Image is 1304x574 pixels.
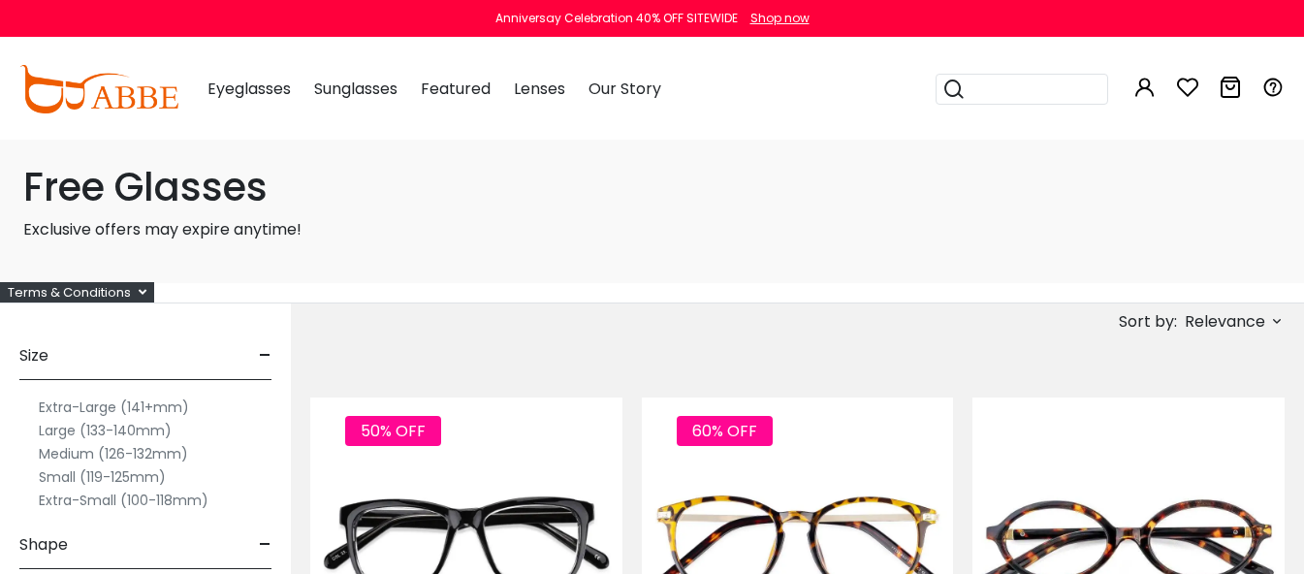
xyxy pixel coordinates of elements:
[314,78,398,100] span: Sunglasses
[1119,310,1177,333] span: Sort by:
[421,78,491,100] span: Featured
[677,416,773,446] span: 60% OFF
[259,522,271,568] span: -
[345,416,441,446] span: 50% OFF
[514,78,565,100] span: Lenses
[750,10,810,27] div: Shop now
[39,442,188,465] label: Medium (126-132mm)
[23,164,1281,210] h1: Free Glasses
[23,218,1281,241] p: Exclusive offers may expire anytime!
[39,396,189,419] label: Extra-Large (141+mm)
[495,10,738,27] div: Anniversay Celebration 40% OFF SITEWIDE
[1185,304,1265,339] span: Relevance
[39,465,166,489] label: Small (119-125mm)
[741,10,810,26] a: Shop now
[19,333,48,379] span: Size
[207,78,291,100] span: Eyeglasses
[39,419,172,442] label: Large (133-140mm)
[19,522,68,568] span: Shape
[39,489,208,512] label: Extra-Small (100-118mm)
[588,78,661,100] span: Our Story
[259,333,271,379] span: -
[19,65,178,113] img: abbeglasses.com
